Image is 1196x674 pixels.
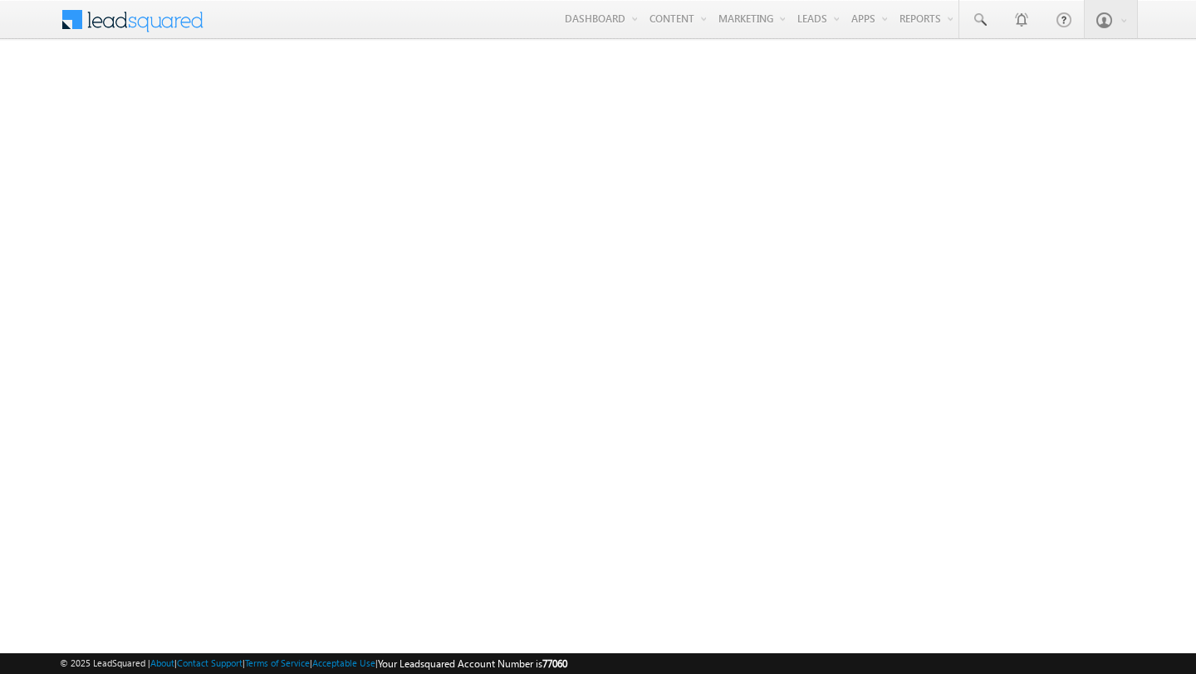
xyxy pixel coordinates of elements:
a: Contact Support [177,657,243,668]
a: Terms of Service [245,657,310,668]
span: Your Leadsquared Account Number is [378,657,567,670]
a: Acceptable Use [312,657,375,668]
span: 77060 [542,657,567,670]
a: About [150,657,174,668]
span: © 2025 LeadSquared | | | | | [60,656,567,672]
